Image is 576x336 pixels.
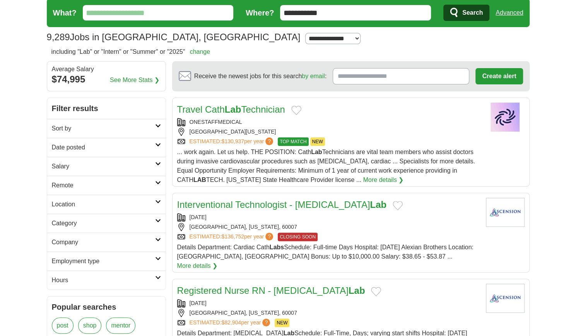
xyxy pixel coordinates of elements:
[177,285,365,296] a: Registered Nurse RN - [MEDICAL_DATA]Lab
[78,317,102,334] a: shop
[177,199,387,210] a: Interventional Technologist - [MEDICAL_DATA]Lab
[177,128,480,136] div: [GEOGRAPHIC_DATA][US_STATE]
[177,149,475,183] span: ... work again. Let us help. THE POSITION: Cath Technicians are vital team members who assist doc...
[393,201,403,210] button: Add to favorite jobs
[177,309,480,317] div: [GEOGRAPHIC_DATA], [US_STATE], 60007
[52,301,161,313] h2: Popular searches
[47,157,166,176] a: Salary
[486,103,525,132] img: Company logo
[52,124,155,133] h2: Sort by
[52,143,155,152] h2: Date posted
[52,66,161,72] div: Average Salary
[110,75,159,85] a: See More Stats ❯
[47,30,70,44] span: 9,289
[106,317,135,334] a: mentor
[221,319,241,326] span: $82,904
[52,317,73,334] a: post
[190,319,272,327] a: ESTIMATED:$82,904per year?
[52,200,155,209] h2: Location
[310,137,325,146] span: NEW
[52,219,155,228] h2: Category
[52,238,155,247] h2: Company
[311,149,322,155] strong: Lab
[193,177,206,183] strong: LAB
[190,137,275,146] a: ESTIMATED:$130,937per year?
[246,7,274,19] label: Where?
[47,98,166,119] h2: Filter results
[291,106,301,115] button: Add to favorite jobs
[177,244,473,260] span: Details Department: Cardiac Cath Schedule: Full-time Days Hospital: [DATE] Alexian Brothers Locat...
[363,175,404,185] a: More details ❯
[52,181,155,190] h2: Remote
[177,223,480,231] div: [GEOGRAPHIC_DATA], [US_STATE], 60007
[278,137,308,146] span: TOP MATCH
[47,195,166,214] a: Location
[177,104,285,115] a: Travel CathLabTechnician
[47,271,166,290] a: Hours
[52,257,155,266] h2: Employment type
[221,138,244,144] span: $130,937
[52,276,155,285] h2: Hours
[349,285,365,296] strong: Lab
[462,5,483,21] span: Search
[275,319,289,327] span: NEW
[486,284,525,313] img: Ascension logo
[265,137,273,145] span: ?
[51,47,210,57] h2: including "Lab" or "Intern" or "Summer" or "2025"
[47,138,166,157] a: Date posted
[47,176,166,195] a: Remote
[47,119,166,138] a: Sort by
[52,162,155,171] h2: Salary
[371,287,381,296] button: Add to favorite jobs
[190,48,210,55] a: change
[47,32,301,42] h1: Jobs in [GEOGRAPHIC_DATA], [GEOGRAPHIC_DATA]
[278,233,318,241] span: CLOSING SOON
[194,72,326,81] span: Receive the newest jobs for this search :
[47,252,166,271] a: Employment type
[270,244,284,250] strong: Labs
[47,233,166,252] a: Company
[221,233,244,240] span: $136,752
[190,233,275,241] a: ESTIMATED:$136,752per year?
[496,5,523,21] a: Advanced
[302,73,325,79] a: by email
[262,319,270,326] span: ?
[190,300,207,306] a: [DATE]
[225,104,241,115] strong: Lab
[443,5,489,21] button: Search
[177,261,218,271] a: More details ❯
[53,7,77,19] label: What?
[265,233,273,240] span: ?
[52,72,161,86] div: $74,995
[486,198,525,227] img: Ascension logo
[177,118,480,126] div: ONESTAFFMEDICAL
[370,199,386,210] strong: Lab
[47,214,166,233] a: Category
[475,68,523,84] button: Create alert
[190,214,207,220] a: [DATE]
